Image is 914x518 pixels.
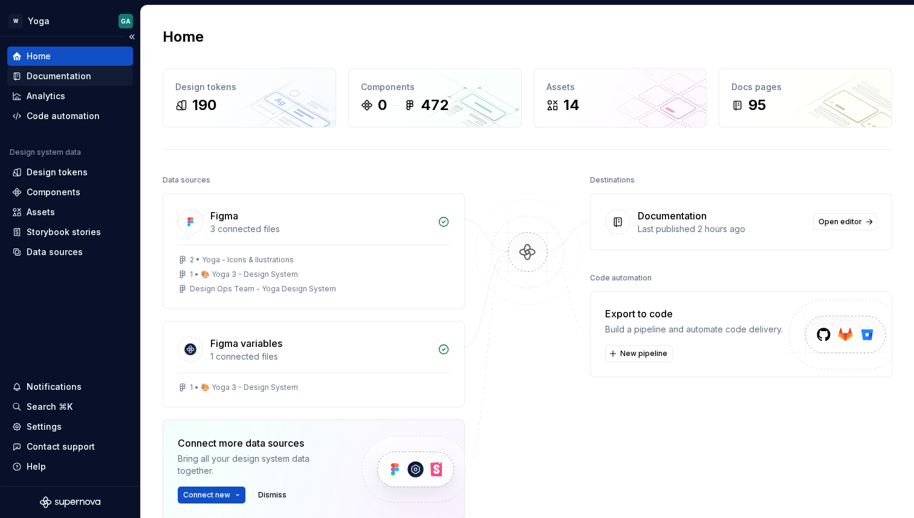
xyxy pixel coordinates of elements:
[748,96,766,115] div: 95
[27,186,80,198] div: Components
[210,351,430,363] div: 1 connected files
[620,349,667,358] span: New pipeline
[605,306,783,321] div: Export to code
[7,397,133,416] button: Search ⌘K
[190,284,336,294] div: Design Ops Team - Yoga Design System
[27,226,101,238] div: Storybook stories
[421,96,449,115] div: 472
[210,336,282,351] div: Figma variables
[590,172,635,189] div: Destinations
[258,490,287,500] span: Dismiss
[7,66,133,86] a: Documentation
[590,270,652,287] div: Code automation
[7,163,133,182] a: Design tokens
[7,417,133,436] a: Settings
[563,96,580,115] div: 14
[163,193,465,309] a: Figma3 connected files2 • Yoga - Icons & Ilustrations1 • 🎨 Yoga 3 - Design SystemDesign Ops Team ...
[27,110,100,122] div: Code automation
[7,47,133,66] a: Home
[192,96,216,115] div: 190
[818,217,862,227] span: Open editor
[27,401,73,413] div: Search ⌘K
[27,50,51,62] div: Home
[638,209,707,223] div: Documentation
[731,81,880,93] div: Docs pages
[190,255,294,265] div: 2 • Yoga - Icons & Ilustrations
[27,421,62,433] div: Settings
[7,242,133,262] a: Data sources
[163,27,204,47] h2: Home
[27,70,91,82] div: Documentation
[190,270,298,279] div: 1 • 🎨 Yoga 3 - Design System
[27,246,83,258] div: Data sources
[361,81,509,93] div: Components
[7,377,133,397] button: Notifications
[10,147,81,157] div: Design system data
[719,68,892,128] a: Docs pages95
[40,496,100,508] svg: Supernova Logo
[638,223,806,235] div: Last published 2 hours ago
[7,202,133,222] a: Assets
[546,81,695,93] div: Assets
[605,345,673,362] button: New pipeline
[378,96,387,115] div: 0
[27,206,55,218] div: Assets
[253,487,292,503] button: Dismiss
[27,90,65,102] div: Analytics
[178,436,341,450] div: Connect more data sources
[123,28,140,45] button: Collapse sidebar
[178,453,341,477] div: Bring all your design system data together.
[7,437,133,456] button: Contact support
[7,86,133,106] a: Analytics
[813,213,877,230] a: Open editor
[175,81,323,93] div: Design tokens
[27,441,95,453] div: Contact support
[7,106,133,126] a: Code automation
[27,461,46,473] div: Help
[183,490,230,500] span: Connect new
[210,209,238,223] div: Figma
[121,16,131,26] div: GA
[178,487,245,503] button: Connect new
[7,457,133,476] button: Help
[163,68,336,128] a: Design tokens190
[534,68,707,128] a: Assets14
[2,8,138,34] button: WYogaGA
[348,68,522,128] a: Components0472
[163,172,210,189] div: Data sources
[7,183,133,202] a: Components
[605,323,783,335] div: Build a pipeline and automate code delivery.
[163,321,465,407] a: Figma variables1 connected files1 • 🎨 Yoga 3 - Design System
[27,166,88,178] div: Design tokens
[8,14,23,28] div: W
[190,383,298,392] div: 1 • 🎨 Yoga 3 - Design System
[210,223,430,235] div: 3 connected files
[7,222,133,242] a: Storybook stories
[28,15,50,27] div: Yoga
[27,381,82,393] div: Notifications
